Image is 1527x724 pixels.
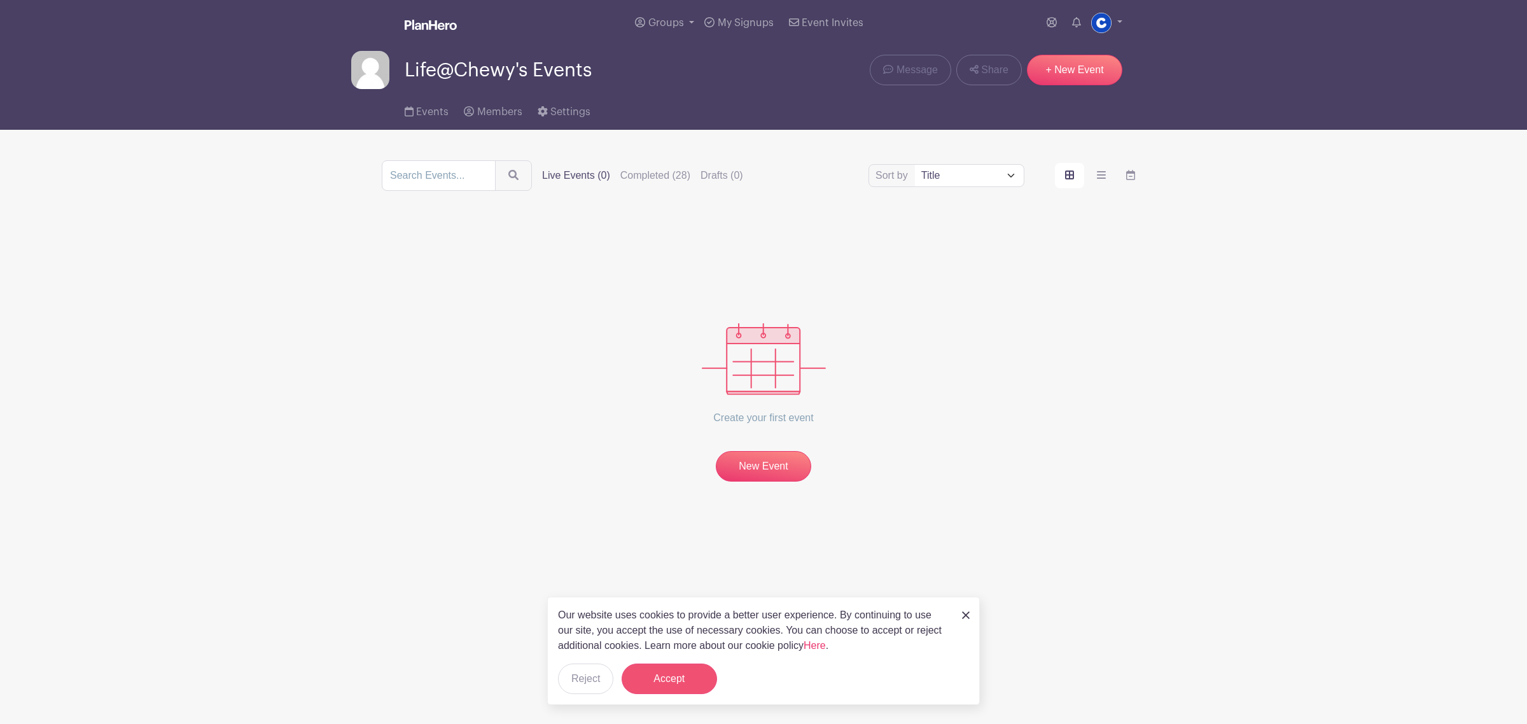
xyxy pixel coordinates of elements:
[1091,13,1112,33] img: 1629734264472.jfif
[702,395,826,441] p: Create your first event
[558,608,949,653] p: Our website uses cookies to provide a better user experience. By continuing to use our site, you ...
[405,60,592,81] span: Life@Chewy's Events
[464,89,522,130] a: Members
[804,640,826,651] a: Here
[622,664,717,694] button: Accept
[956,55,1022,85] a: Share
[542,168,610,183] label: Live Events (0)
[416,107,449,117] span: Events
[351,51,389,89] img: default-ce2991bfa6775e67f084385cd625a349d9dcbb7a52a09fb2fda1e96e2d18dcdb.png
[981,62,1008,78] span: Share
[382,160,496,191] input: Search Events...
[716,451,811,482] a: New Event
[802,18,863,28] span: Event Invites
[1027,55,1122,85] a: + New Event
[1055,163,1145,188] div: order and view
[896,62,938,78] span: Message
[702,323,826,395] img: events_empty-56550af544ae17c43cc50f3ebafa394433d06d5f1891c01edc4b5d1d59cfda54.svg
[558,664,613,694] button: Reject
[875,168,912,183] label: Sort by
[405,20,457,30] img: logo_white-6c42ec7e38ccf1d336a20a19083b03d10ae64f83f12c07503d8b9e83406b4c7d.svg
[620,168,690,183] label: Completed (28)
[962,611,970,619] img: close_button-5f87c8562297e5c2d7936805f587ecaba9071eb48480494691a3f1689db116b3.svg
[538,89,590,130] a: Settings
[550,107,590,117] span: Settings
[477,107,522,117] span: Members
[648,18,684,28] span: Groups
[718,18,774,28] span: My Signups
[870,55,951,85] a: Message
[405,89,449,130] a: Events
[542,168,743,183] div: filters
[701,168,743,183] label: Drafts (0)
